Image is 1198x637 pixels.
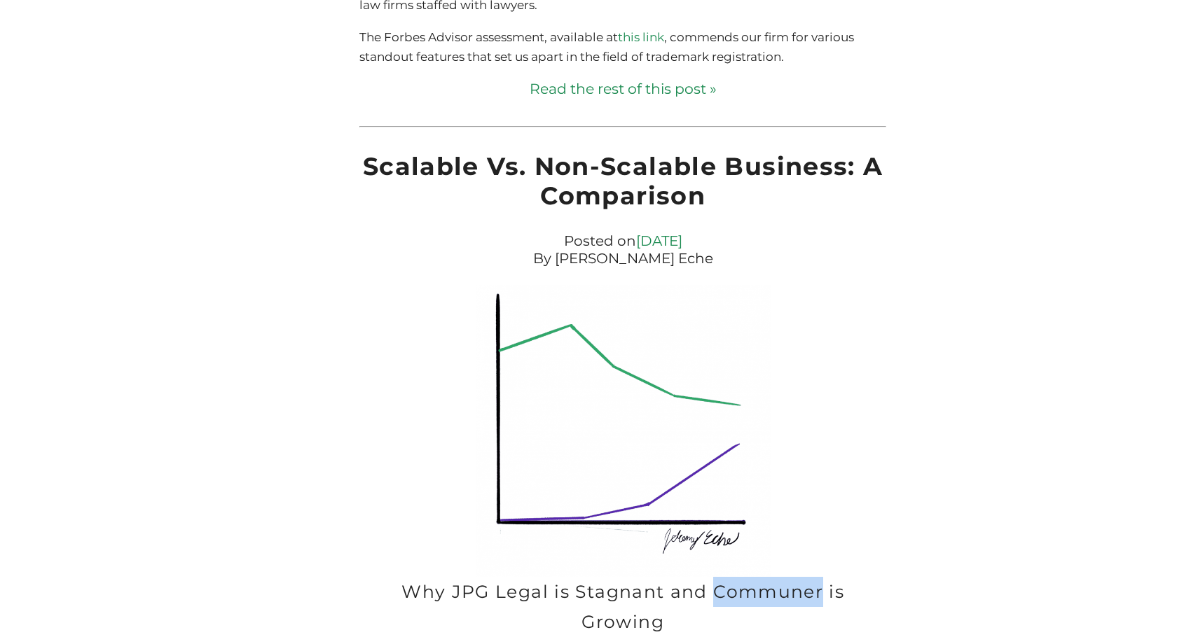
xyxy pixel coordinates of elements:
[476,285,771,577] img: Scalable vs Non-Scalable Business graph
[359,577,886,637] h2: Why JPG Legal is Stagnant and Communer is Growing
[618,30,664,44] a: this link
[366,250,879,267] p: By [PERSON_NAME] Eche
[636,232,682,249] a: [DATE]
[359,229,886,271] div: Posted on
[359,27,886,68] p: The Forbes Advisor assessment, available at , commends our firm for various standout features tha...
[363,151,883,211] a: Scalable Vs. Non-Scalable Business: A Comparison
[359,79,886,99] a: Read the rest of this post »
